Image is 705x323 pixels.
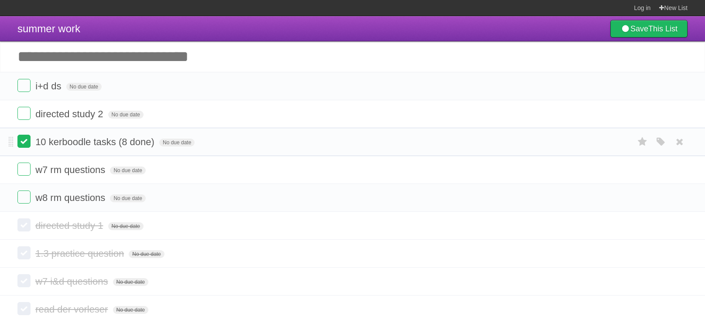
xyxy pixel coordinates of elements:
span: No due date [110,167,145,174]
label: Done [17,246,31,259]
label: Done [17,274,31,287]
label: Done [17,190,31,204]
span: 10 kerboodle tasks (8 done) [35,136,157,147]
a: SaveThis List [610,20,688,37]
label: Done [17,107,31,120]
span: No due date [113,278,148,286]
label: Star task [634,135,651,149]
span: w7 rm questions [35,164,107,175]
span: No due date [66,83,102,91]
label: Done [17,218,31,231]
span: 1.3 practice question [35,248,126,259]
span: No due date [110,194,145,202]
span: directed study 1 [35,220,105,231]
span: summer work [17,23,80,34]
span: No due date [129,250,164,258]
span: i+d ds [35,81,63,92]
label: Done [17,302,31,315]
span: No due date [113,306,148,314]
span: No due date [108,111,144,119]
span: No due date [108,222,144,230]
label: Done [17,79,31,92]
span: read der vorleser [35,304,110,315]
b: This List [648,24,678,33]
label: Done [17,135,31,148]
label: Done [17,163,31,176]
span: No due date [159,139,195,146]
span: w7 i&d questions [35,276,110,287]
span: w8 rm questions [35,192,107,203]
span: directed study 2 [35,109,105,119]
